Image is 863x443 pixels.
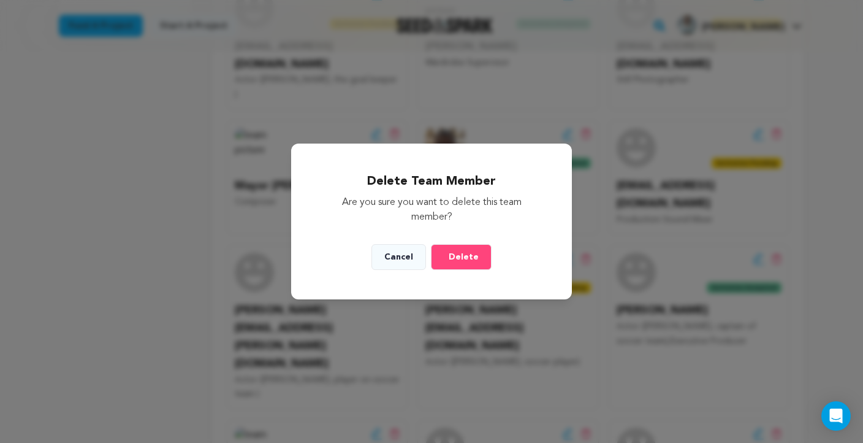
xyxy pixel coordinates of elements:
[821,401,851,431] div: Open Intercom Messenger
[371,244,426,270] button: Cancel
[449,251,479,263] span: Delete
[321,173,543,190] h2: Delete Team Member
[321,195,543,225] p: Are you sure you want to delete this team member?
[431,244,492,270] button: Delete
